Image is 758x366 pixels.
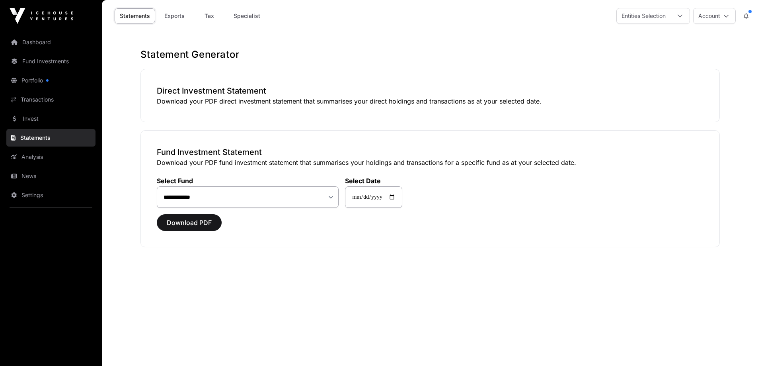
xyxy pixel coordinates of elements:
a: Statements [6,129,95,147]
a: Analysis [6,148,95,166]
a: Invest [6,110,95,127]
label: Select Date [345,177,402,185]
h1: Statement Generator [140,48,720,61]
img: Icehouse Ventures Logo [10,8,73,24]
a: Download PDF [157,222,222,230]
span: Download PDF [167,218,212,227]
a: Fund Investments [6,53,95,70]
a: Dashboard [6,33,95,51]
button: Account [693,8,736,24]
label: Select Fund [157,177,339,185]
iframe: Chat Widget [718,328,758,366]
p: Download your PDF fund investment statement that summarises your holdings and transactions for a ... [157,158,703,167]
a: Tax [193,8,225,23]
a: Statements [115,8,155,23]
a: Specialist [228,8,265,23]
button: Download PDF [157,214,222,231]
h3: Direct Investment Statement [157,85,703,96]
a: Settings [6,186,95,204]
a: Exports [158,8,190,23]
a: Portfolio [6,72,95,89]
a: Transactions [6,91,95,108]
div: Entities Selection [617,8,670,23]
h3: Fund Investment Statement [157,147,703,158]
p: Download your PDF direct investment statement that summarises your direct holdings and transactio... [157,96,703,106]
a: News [6,167,95,185]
